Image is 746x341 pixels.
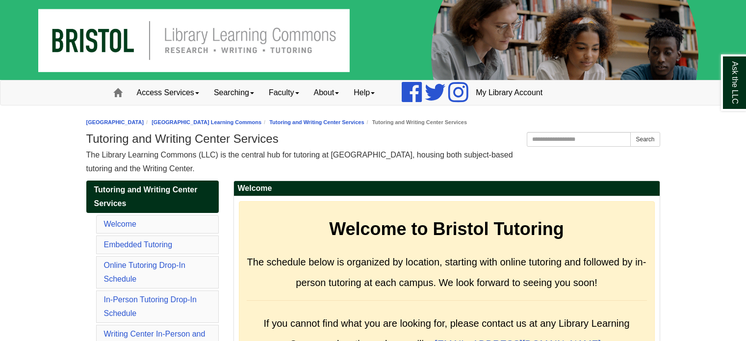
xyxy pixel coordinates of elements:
a: Help [346,80,382,105]
span: The schedule below is organized by location, starting with online tutoring and followed by in-per... [247,257,646,288]
a: Tutoring and Writing Center Services [269,119,364,125]
span: Tutoring and Writing Center Services [94,185,198,208]
a: Online Tutoring Drop-In Schedule [104,261,185,283]
li: Tutoring and Writing Center Services [364,118,467,127]
h1: Tutoring and Writing Center Services [86,132,660,146]
a: Access Services [129,80,206,105]
a: Tutoring and Writing Center Services [86,181,219,213]
nav: breadcrumb [86,118,660,127]
a: Searching [206,80,261,105]
a: My Library Account [468,80,550,105]
a: About [307,80,347,105]
a: Faculty [261,80,307,105]
a: In-Person Tutoring Drop-In Schedule [104,295,197,317]
a: Embedded Tutoring [104,240,173,249]
a: Welcome [104,220,136,228]
a: [GEOGRAPHIC_DATA] Learning Commons [152,119,261,125]
span: The Library Learning Commons (LLC) is the central hub for tutoring at [GEOGRAPHIC_DATA], housing ... [86,151,513,173]
strong: Welcome to Bristol Tutoring [329,219,564,239]
a: [GEOGRAPHIC_DATA] [86,119,144,125]
button: Search [630,132,660,147]
h2: Welcome [234,181,660,196]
